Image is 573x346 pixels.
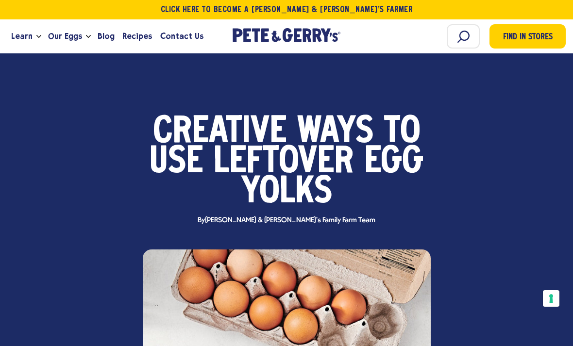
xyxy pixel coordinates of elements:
span: Our Eggs [48,30,82,42]
a: Recipes [118,23,156,49]
span: Yolks [241,178,332,208]
a: Contact Us [156,23,207,49]
span: Egg [364,148,423,178]
span: Blog [98,30,115,42]
span: By [193,217,380,224]
a: Learn [7,23,36,49]
span: Creative [153,117,286,148]
button: Open the dropdown menu for Learn [36,35,41,38]
a: Find in Stores [489,24,566,49]
span: Contact Us [160,30,203,42]
span: Recipes [122,30,152,42]
span: [PERSON_NAME] & [PERSON_NAME]'s Family Farm Team [205,216,375,224]
button: Open the dropdown menu for Our Eggs [86,35,91,38]
button: Your consent preferences for tracking technologies [543,290,559,307]
span: Ways [297,117,373,148]
span: to [384,117,421,148]
span: Learn [11,30,33,42]
a: Blog [94,23,118,49]
a: Our Eggs [44,23,86,49]
input: Search [447,24,480,49]
span: Use [150,148,203,178]
span: Leftover [214,148,354,178]
span: Find in Stores [503,31,553,44]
